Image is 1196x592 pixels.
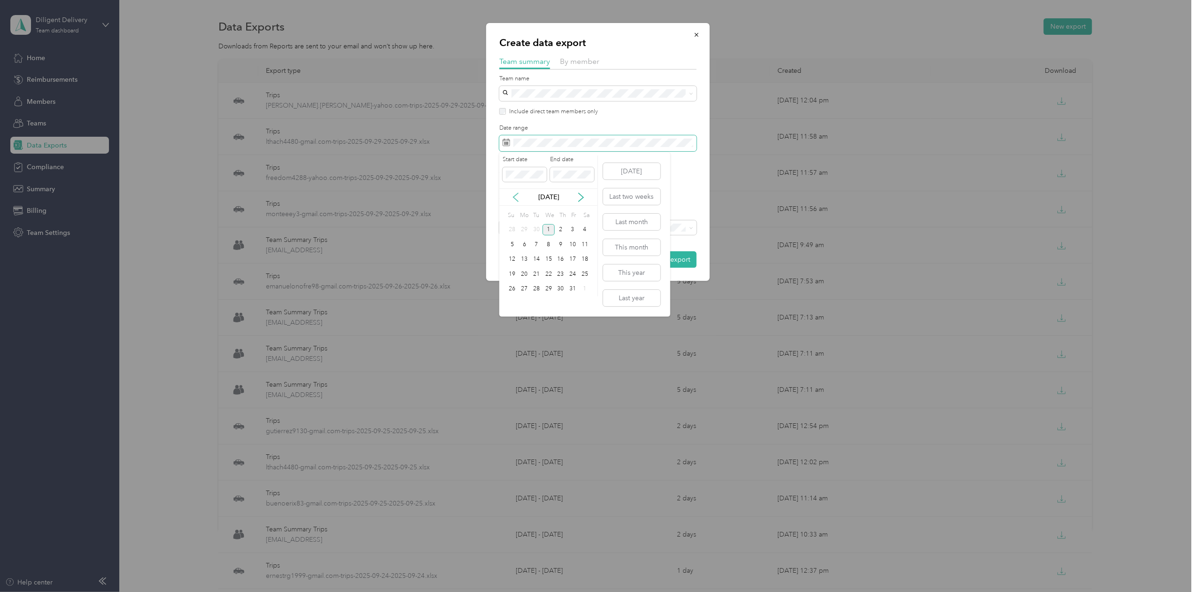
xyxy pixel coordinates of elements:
[567,239,579,250] div: 10
[567,283,579,295] div: 31
[543,224,555,236] div: 1
[519,209,529,222] div: Mo
[506,239,519,250] div: 5
[603,265,660,281] button: This year
[555,254,567,265] div: 16
[603,290,660,306] button: Last year
[579,224,591,236] div: 4
[506,268,519,280] div: 19
[558,209,567,222] div: Th
[603,239,660,256] button: This month
[603,214,660,230] button: Last month
[567,268,579,280] div: 24
[555,268,567,280] div: 23
[560,57,599,66] span: By member
[555,283,567,295] div: 30
[506,209,515,222] div: Su
[579,283,591,295] div: 1
[519,254,531,265] div: 13
[530,239,543,250] div: 7
[543,254,555,265] div: 15
[519,224,531,236] div: 29
[529,192,568,202] p: [DATE]
[579,239,591,250] div: 11
[506,224,519,236] div: 28
[582,209,591,222] div: Sa
[543,268,555,280] div: 22
[543,283,555,295] div: 29
[499,75,697,83] label: Team name
[532,209,541,222] div: Tu
[579,254,591,265] div: 18
[519,268,531,280] div: 20
[519,239,531,250] div: 6
[567,224,579,236] div: 3
[579,268,591,280] div: 25
[550,156,594,164] label: End date
[1143,539,1196,592] iframe: Everlance-gr Chat Button Frame
[503,156,547,164] label: Start date
[555,239,567,250] div: 9
[603,163,660,179] button: [DATE]
[519,283,531,295] div: 27
[506,283,519,295] div: 26
[499,57,550,66] span: Team summary
[506,254,519,265] div: 12
[530,268,543,280] div: 21
[530,283,543,295] div: 28
[544,209,555,222] div: We
[499,124,697,132] label: Date range
[499,36,697,49] p: Create data export
[530,224,543,236] div: 30
[543,239,555,250] div: 8
[567,254,579,265] div: 17
[603,188,660,205] button: Last two weeks
[570,209,579,222] div: Fr
[530,254,543,265] div: 14
[506,108,598,116] label: Include direct team members only
[555,224,567,236] div: 2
